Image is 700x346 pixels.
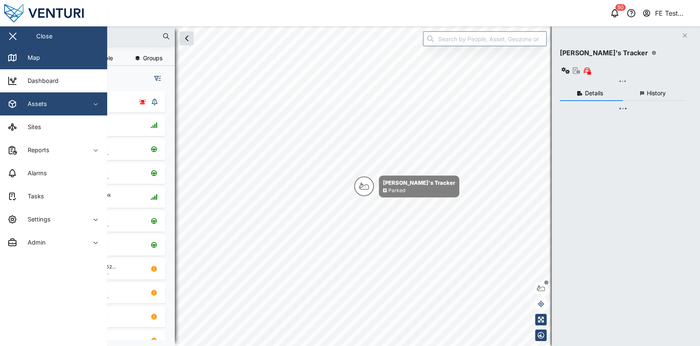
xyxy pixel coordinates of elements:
div: Map [21,53,40,62]
div: Settings [21,215,51,224]
img: Main Logo [4,4,111,22]
div: [PERSON_NAME]'s Tracker [560,48,648,58]
div: Map marker [354,176,459,198]
canvas: Map [26,26,700,346]
div: Sites [21,122,41,132]
div: Alarms [21,169,47,178]
div: Tasks [21,192,44,201]
div: Admin [21,238,46,247]
span: Groups [143,55,162,61]
div: Dashboard [21,76,59,85]
span: Details [585,90,603,96]
div: Reports [21,146,49,155]
div: Parked [388,187,405,195]
div: 50 [615,4,626,11]
span: History [647,90,666,96]
div: Assets [21,99,47,108]
div: FE Test Admin [655,8,693,19]
input: Search by People, Asset, Geozone or Place [423,31,547,46]
div: Close [36,32,52,41]
div: [PERSON_NAME]'s Tracker [383,179,455,187]
button: FE Test Admin [642,7,693,19]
